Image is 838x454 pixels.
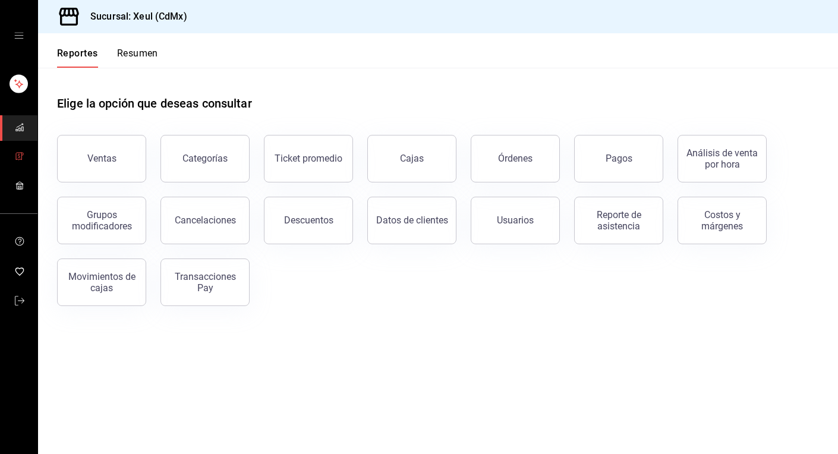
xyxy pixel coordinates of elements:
[57,48,158,68] div: navigation tabs
[264,197,353,244] button: Descuentos
[284,215,333,226] div: Descuentos
[87,153,116,164] div: Ventas
[678,135,767,182] button: Análisis de venta por hora
[57,197,146,244] button: Grupos modificadores
[264,135,353,182] button: Ticket promedio
[168,271,242,294] div: Transacciones Pay
[367,197,456,244] button: Datos de clientes
[65,209,138,232] div: Grupos modificadores
[117,48,158,68] button: Resumen
[182,153,228,164] div: Categorías
[685,209,759,232] div: Costos y márgenes
[400,152,424,166] div: Cajas
[160,197,250,244] button: Cancelaciones
[57,135,146,182] button: Ventas
[678,197,767,244] button: Costos y márgenes
[471,135,560,182] button: Órdenes
[376,215,448,226] div: Datos de clientes
[685,147,759,170] div: Análisis de venta por hora
[14,31,24,40] button: open drawer
[367,135,456,182] a: Cajas
[160,258,250,306] button: Transacciones Pay
[81,10,187,24] h3: Sucursal: Xeul (CdMx)
[582,209,656,232] div: Reporte de asistencia
[498,153,533,164] div: Órdenes
[574,197,663,244] button: Reporte de asistencia
[275,153,342,164] div: Ticket promedio
[57,94,252,112] h1: Elige la opción que deseas consultar
[65,271,138,294] div: Movimientos de cajas
[574,135,663,182] button: Pagos
[471,197,560,244] button: Usuarios
[497,215,534,226] div: Usuarios
[606,153,632,164] div: Pagos
[57,258,146,306] button: Movimientos de cajas
[160,135,250,182] button: Categorías
[175,215,236,226] div: Cancelaciones
[57,48,98,68] button: Reportes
